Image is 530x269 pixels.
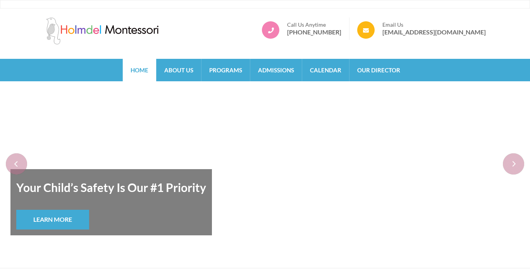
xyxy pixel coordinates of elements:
[250,59,302,81] a: Admissions
[382,21,486,28] span: Email Us
[6,153,27,175] div: prev
[16,210,89,230] a: Learn More
[382,28,486,36] a: [EMAIL_ADDRESS][DOMAIN_NAME]
[349,59,408,81] a: Our Director
[123,59,156,81] a: Home
[16,175,206,200] strong: Your Child’s Safety Is Our #1 Priority
[287,28,341,36] a: [PHONE_NUMBER]
[302,59,349,81] a: Calendar
[503,153,524,175] div: next
[201,59,250,81] a: Programs
[44,17,160,45] img: Holmdel Montessori School
[157,59,201,81] a: About Us
[287,21,341,28] span: Call Us Anytime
